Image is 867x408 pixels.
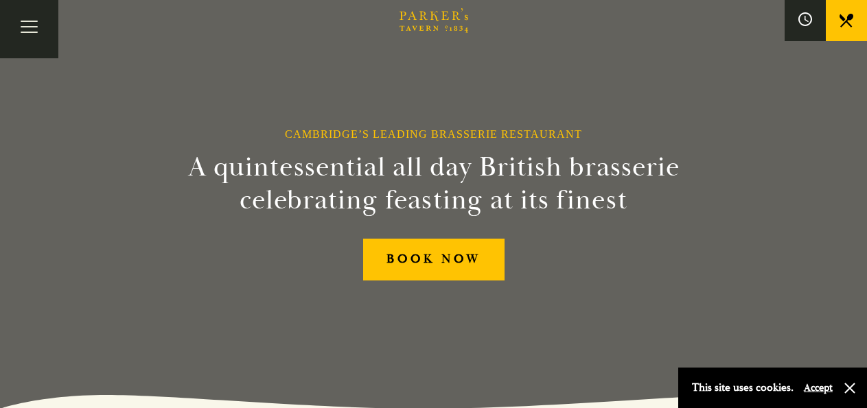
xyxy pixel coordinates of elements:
[121,151,747,217] h2: A quintessential all day British brasserie celebrating feasting at its finest
[843,381,857,395] button: Close and accept
[363,239,505,280] a: BOOK NOW
[285,128,582,141] h1: Cambridge’s Leading Brasserie Restaurant
[804,381,833,394] button: Accept
[692,378,794,398] p: This site uses cookies.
